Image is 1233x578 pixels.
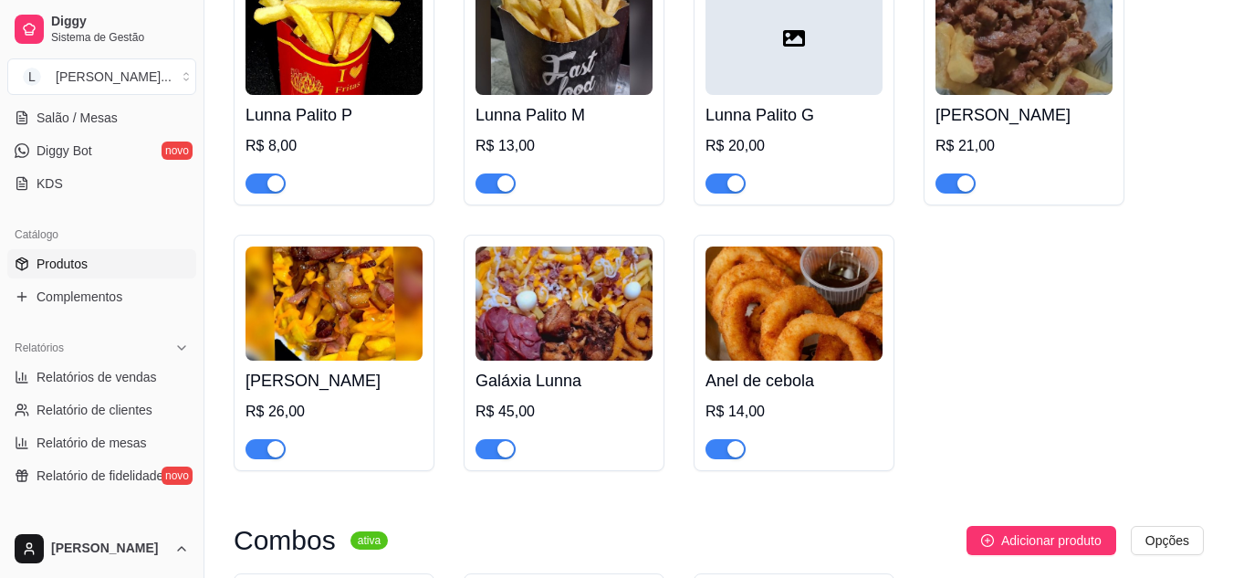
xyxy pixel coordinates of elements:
[37,467,163,485] span: Relatório de fidelidade
[7,220,196,249] div: Catálogo
[7,395,196,425] a: Relatório de clientes
[705,247,883,361] img: product-image
[37,368,157,386] span: Relatórios de vendas
[7,58,196,95] button: Select a team
[935,102,1113,128] h4: [PERSON_NAME]
[37,288,122,306] span: Complementos
[475,368,653,394] h4: Galáxia Lunna
[935,135,1113,157] div: R$ 21,00
[51,30,189,45] span: Sistema de Gestão
[1001,531,1102,551] span: Adicionar produto
[7,363,196,392] a: Relatórios de vendas
[15,341,64,355] span: Relatórios
[246,135,423,157] div: R$ 8,00
[37,255,88,273] span: Produtos
[7,461,196,490] a: Relatório de fidelidadenovo
[967,526,1116,555] button: Adicionar produto
[475,102,653,128] h4: Lunna Palito M
[23,68,41,86] span: L
[475,247,653,361] img: product-image
[7,282,196,311] a: Complementos
[7,136,196,165] a: Diggy Botnovo
[56,68,172,86] div: [PERSON_NAME] ...
[246,368,423,394] h4: [PERSON_NAME]
[7,512,196,541] div: Gerenciar
[7,103,196,132] a: Salão / Mesas
[475,401,653,423] div: R$ 45,00
[51,14,189,30] span: Diggy
[234,530,336,552] h3: Combos
[1131,526,1204,555] button: Opções
[246,247,423,361] img: product-image
[350,531,388,550] sup: ativa
[7,527,196,571] button: [PERSON_NAME]
[7,249,196,278] a: Produtos
[37,109,118,127] span: Salão / Mesas
[246,102,423,128] h4: Lunna Palito P
[705,102,883,128] h4: Lunna Palito G
[1145,531,1189,551] span: Opções
[475,135,653,157] div: R$ 13,00
[7,428,196,457] a: Relatório de mesas
[37,434,147,452] span: Relatório de mesas
[51,541,167,557] span: [PERSON_NAME]
[246,401,423,423] div: R$ 26,00
[37,142,92,160] span: Diggy Bot
[37,174,63,193] span: KDS
[705,368,883,394] h4: Anel de cebola
[7,7,196,51] a: DiggySistema de Gestão
[705,401,883,423] div: R$ 14,00
[705,135,883,157] div: R$ 20,00
[37,401,152,419] span: Relatório de clientes
[981,534,994,547] span: plus-circle
[7,169,196,198] a: KDS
